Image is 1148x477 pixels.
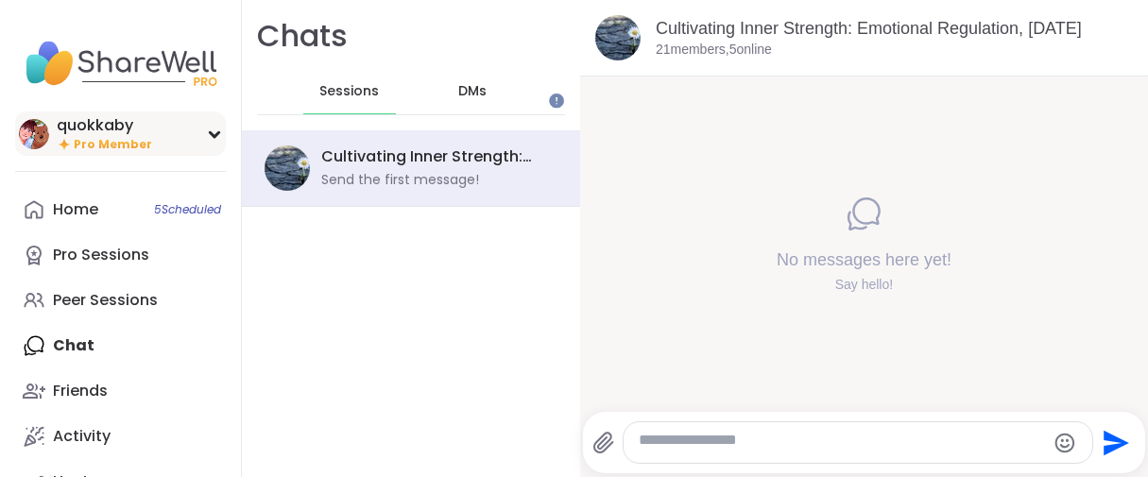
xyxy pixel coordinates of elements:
[57,115,152,136] div: quokkaby
[321,171,479,190] div: Send the first message!
[53,199,98,220] div: Home
[777,247,951,271] h4: No messages here yet!
[319,82,379,101] span: Sessions
[15,368,226,414] a: Friends
[53,290,158,311] div: Peer Sessions
[257,15,348,58] h1: Chats
[15,414,226,459] a: Activity
[154,202,221,217] span: 5 Scheduled
[549,94,564,109] iframe: Spotlight
[595,15,641,60] img: Cultivating Inner Strength: Emotional Regulation, Sep 09
[74,137,152,153] span: Pro Member
[15,187,226,232] a: Home5Scheduled
[15,232,226,278] a: Pro Sessions
[19,119,49,149] img: quokkaby
[1093,421,1136,464] button: Send
[458,82,487,101] span: DMs
[15,278,226,323] a: Peer Sessions
[321,146,546,167] div: Cultivating Inner Strength: Emotional Regulation, [DATE]
[53,245,149,265] div: Pro Sessions
[53,381,108,401] div: Friends
[53,426,111,447] div: Activity
[656,41,772,60] p: 21 members, 5 online
[265,145,310,191] img: Cultivating Inner Strength: Emotional Regulation, Sep 09
[15,30,226,96] img: ShareWell Nav Logo
[656,19,1082,38] a: Cultivating Inner Strength: Emotional Regulation, [DATE]
[777,275,951,294] div: Say hello!
[639,431,1046,455] textarea: Type your message
[1054,432,1076,454] button: Emoji picker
